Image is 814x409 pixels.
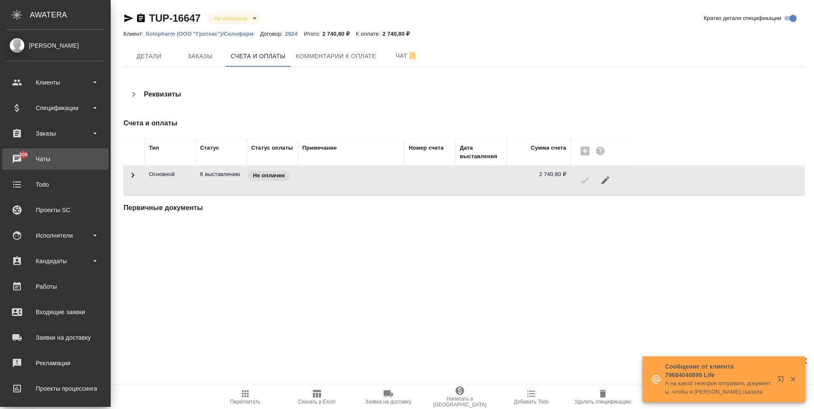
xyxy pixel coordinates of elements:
span: 309 [14,151,33,159]
a: 309Чаты [2,148,109,170]
a: Рекламации [2,352,109,374]
div: Не оплачена [207,13,260,24]
p: Сообщение от клиента 79684040899 Life [665,362,771,379]
div: Рекламации [6,357,104,369]
a: Проекты процессинга [2,378,109,399]
p: Solopharm (ООО "Гротекс")/Солофарм [146,31,260,37]
span: Удалить спецификацию [574,399,631,405]
div: Входящие заявки [6,306,104,318]
h4: Первичные документы [123,203,582,213]
p: Счет отправлен к выставлению в ардеп, но в 1С не выгружен еще, разблокировать можно только на сто... [200,170,243,179]
p: Не оплачен [253,171,285,180]
button: Добавить Todo [496,385,567,409]
a: Todo [2,174,109,195]
button: Скачать в Excel [281,385,353,409]
p: Итого: [304,31,322,37]
span: Скачать в Excel [298,399,335,405]
div: AWATERA [30,6,111,23]
div: [PERSON_NAME] [6,41,104,50]
div: Тип [149,144,159,152]
button: Открыть в новой вкладке [772,371,792,391]
button: Закрыть [784,375,802,383]
a: Заявки на доставку [2,327,109,348]
div: Исполнители [6,229,104,242]
div: Клиенты [6,76,104,89]
div: Проекты SC [6,204,104,216]
a: TUP-16647 [149,12,201,24]
button: Не оплачена [212,15,249,22]
span: Чат [386,51,427,61]
h4: Счета и оплаты [123,118,582,128]
td: 2 740,80 ₽ [507,166,570,196]
span: Заявка на доставку [365,399,411,405]
svg: Отписаться [407,51,418,61]
div: Статус оплаты [251,144,293,152]
span: Счета и оплаты [231,51,286,62]
p: 2924 [285,31,304,37]
p: Клиент: [123,31,146,37]
div: Todo [6,178,104,191]
p: 2 740,80 ₽ [383,31,416,37]
p: А на какой телефон отправить документы, чтобы я [PERSON_NAME] сказала [665,379,771,396]
span: Toggle Row Expanded [128,175,138,182]
p: К оплате: [356,31,383,37]
div: Статус [200,144,219,152]
button: Удалить спецификацию [567,385,639,409]
span: Пересчитать [230,399,261,405]
div: Номер счета [409,144,444,152]
div: Заявки на доставку [6,331,104,344]
span: Комментарии к оплате [296,51,376,62]
button: Скопировать ссылку [136,13,146,23]
div: Заказы [6,127,104,140]
button: Редактировать [595,170,616,190]
p: 2 740,80 ₽ [322,31,356,37]
div: Дата выставления [460,144,502,161]
span: Заказы [180,51,221,62]
div: Работы [6,280,104,293]
span: Добавить Todo [514,399,549,405]
div: Проекты процессинга [6,382,104,395]
a: Проекты SC [2,199,109,221]
div: Кандидаты [6,255,104,267]
a: Solopharm (ООО "Гротекс")/Солофарм [146,30,260,37]
h4: Реквизиты [144,89,181,99]
a: Работы [2,276,109,297]
a: Входящие заявки [2,301,109,323]
div: Сумма счета [531,144,566,152]
td: Основной [145,166,196,196]
a: 2924 [285,30,304,37]
div: Примечание [302,144,337,152]
span: Кратко детали спецификации [704,14,781,23]
p: Договор: [260,31,285,37]
span: Написать в [GEOGRAPHIC_DATA] [429,396,490,408]
button: Заявка на доставку [353,385,424,409]
button: Скопировать ссылку для ЯМессенджера [123,13,134,23]
button: Написать в [GEOGRAPHIC_DATA] [424,385,496,409]
div: Чаты [6,153,104,165]
span: Детали [129,51,169,62]
div: Спецификации [6,102,104,114]
button: Пересчитать [209,385,281,409]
